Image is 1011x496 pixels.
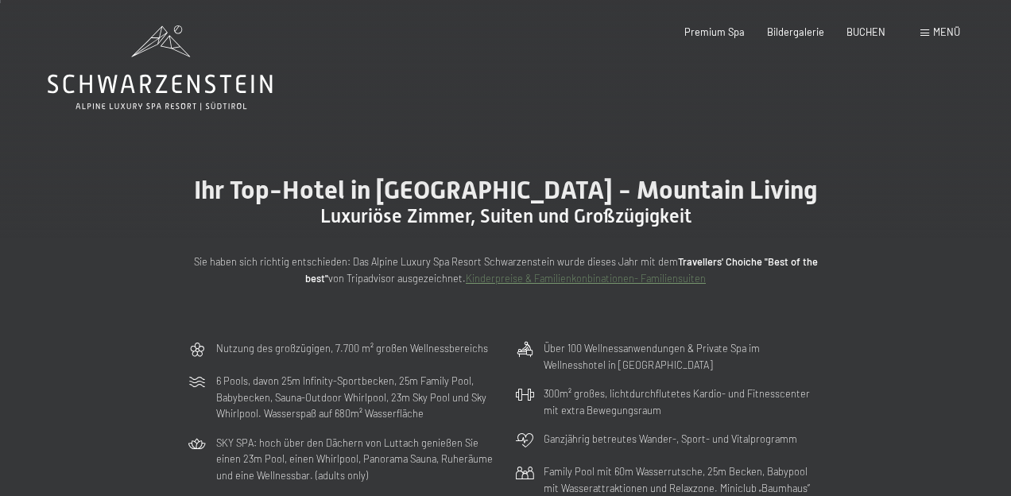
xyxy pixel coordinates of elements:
a: BUCHEN [846,25,885,38]
span: Ihr Top-Hotel in [GEOGRAPHIC_DATA] - Mountain Living [194,175,818,205]
p: Über 100 Wellnessanwendungen & Private Spa im Wellnesshotel in [GEOGRAPHIC_DATA] [544,340,823,373]
strong: Travellers' Choiche "Best of the best" [305,255,818,284]
span: Luxuriöse Zimmer, Suiten und Großzügigkeit [320,205,691,227]
p: Ganzjährig betreutes Wander-, Sport- und Vitalprogramm [544,431,797,447]
p: Sie haben sich richtig entschieden: Das Alpine Luxury Spa Resort Schwarzenstein wurde dieses Jahr... [188,254,823,286]
a: Bildergalerie [767,25,824,38]
p: 300m² großes, lichtdurchflutetes Kardio- und Fitnesscenter mit extra Bewegungsraum [544,386,823,418]
a: Kinderpreise & Familienkonbinationen- Familiensuiten [466,272,706,285]
span: Menü [933,25,960,38]
p: 6 Pools, davon 25m Infinity-Sportbecken, 25m Family Pool, Babybecken, Sauna-Outdoor Whirlpool, 23... [216,373,496,421]
a: Premium Spa [684,25,745,38]
p: Nutzung des großzügigen, 7.700 m² großen Wellnessbereichs [216,340,488,356]
p: SKY SPA: hoch über den Dächern von Luttach genießen Sie einen 23m Pool, einen Whirlpool, Panorama... [216,435,496,483]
